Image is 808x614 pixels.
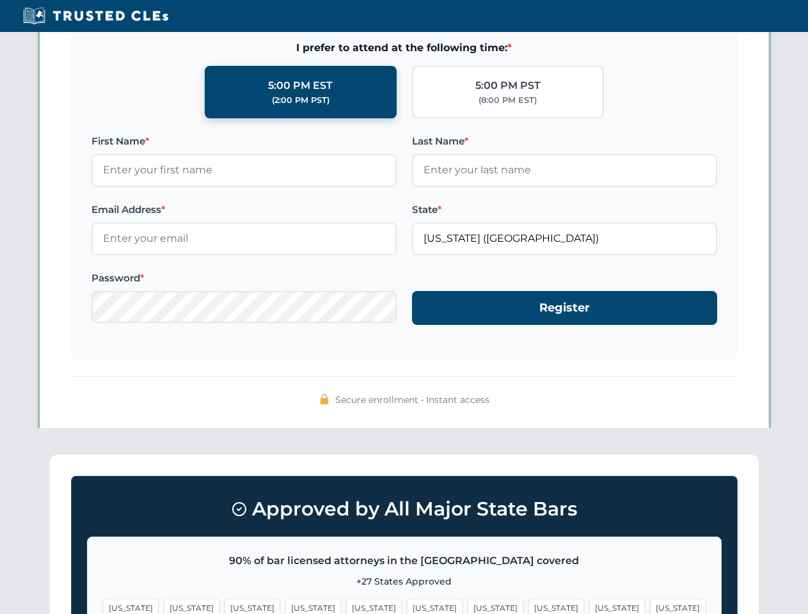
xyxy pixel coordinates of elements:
[412,134,717,149] label: Last Name
[335,393,489,407] span: Secure enrollment • Instant access
[412,202,717,217] label: State
[319,394,329,404] img: 🔒
[19,6,172,26] img: Trusted CLEs
[412,154,717,186] input: Enter your last name
[87,492,722,526] h3: Approved by All Major State Bars
[412,223,717,255] input: Florida (FL)
[103,574,706,588] p: +27 States Approved
[91,271,397,286] label: Password
[91,40,717,56] span: I prefer to attend at the following time:
[91,202,397,217] label: Email Address
[272,94,329,107] div: (2:00 PM PST)
[412,291,717,325] button: Register
[91,223,397,255] input: Enter your email
[103,553,706,569] p: 90% of bar licensed attorneys in the [GEOGRAPHIC_DATA] covered
[268,77,333,94] div: 5:00 PM EST
[479,94,537,107] div: (8:00 PM EST)
[91,154,397,186] input: Enter your first name
[91,134,397,149] label: First Name
[475,77,541,94] div: 5:00 PM PST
